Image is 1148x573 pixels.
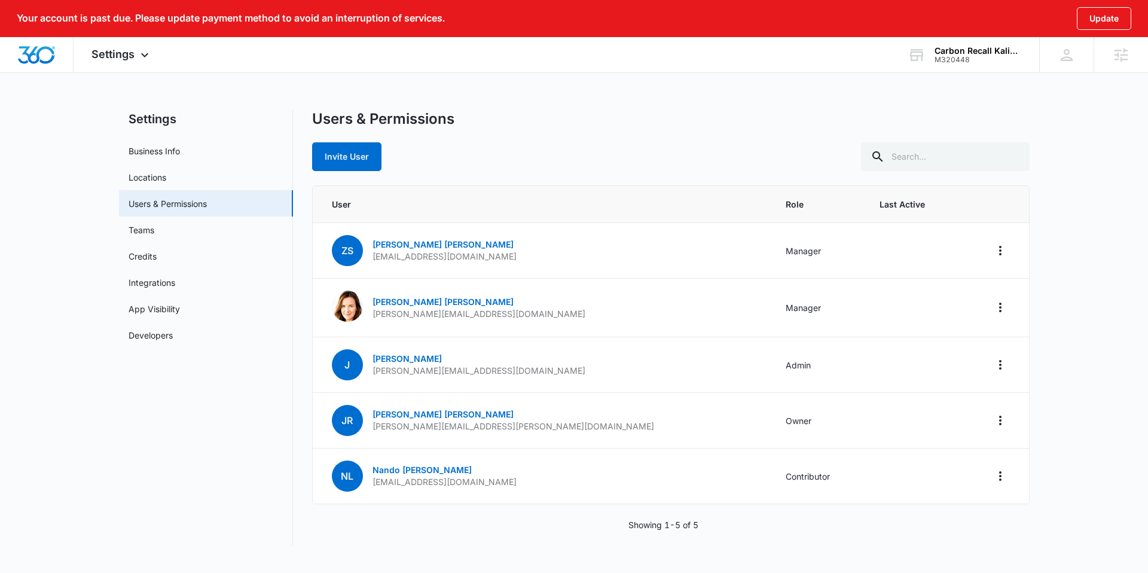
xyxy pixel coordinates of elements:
span: Last Active [880,198,947,211]
a: [PERSON_NAME] [PERSON_NAME] [373,239,514,249]
a: Locations [129,171,166,184]
a: Teams [129,224,154,236]
a: [PERSON_NAME] [373,353,442,364]
input: Search... [861,142,1030,171]
a: Users & Permissions [129,197,207,210]
a: Credits [129,250,157,263]
a: Developers [129,329,173,342]
button: Invite User [312,142,381,171]
p: [EMAIL_ADDRESS][DOMAIN_NAME] [373,251,517,263]
div: account name [935,46,1022,56]
button: Actions [991,241,1010,260]
span: ZS [332,235,363,266]
img: Bethany Robinson [332,291,363,322]
a: [PERSON_NAME] [PERSON_NAME] [373,409,514,419]
p: [PERSON_NAME][EMAIL_ADDRESS][PERSON_NAME][DOMAIN_NAME] [373,420,654,432]
a: App Visibility [129,303,180,315]
a: Nando [PERSON_NAME] [373,465,472,475]
span: JR [332,405,363,436]
button: Actions [991,467,1010,486]
td: Admin [771,337,865,393]
p: Your account is past due. Please update payment method to avoid an interruption of services. [17,13,445,24]
a: J [332,360,363,370]
a: Invite User [312,151,381,161]
p: [EMAIL_ADDRESS][DOMAIN_NAME] [373,476,517,488]
span: User [332,198,757,211]
a: Integrations [129,276,175,289]
span: NL [332,461,363,492]
a: [PERSON_NAME] [PERSON_NAME] [373,297,514,307]
button: Actions [991,411,1010,430]
p: [PERSON_NAME][EMAIL_ADDRESS][DOMAIN_NAME] [373,365,585,377]
h2: Settings [119,110,293,128]
td: Manager [771,223,865,279]
div: account id [935,56,1022,64]
span: J [332,349,363,380]
td: Manager [771,279,865,337]
span: Role [786,198,851,211]
p: Showing 1-5 of 5 [628,519,698,531]
a: NL [332,471,363,481]
span: Settings [91,48,135,60]
a: Business Info [129,145,180,157]
button: Actions [991,298,1010,317]
td: Contributor [771,449,865,504]
h1: Users & Permissions [312,110,454,128]
a: JR [332,416,363,426]
a: ZS [332,246,363,256]
button: Update [1077,7,1131,30]
button: Actions [991,355,1010,374]
a: Bethany Robinson [332,313,363,324]
td: Owner [771,393,865,449]
p: [PERSON_NAME][EMAIL_ADDRESS][DOMAIN_NAME] [373,308,585,320]
div: Settings [74,37,170,72]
